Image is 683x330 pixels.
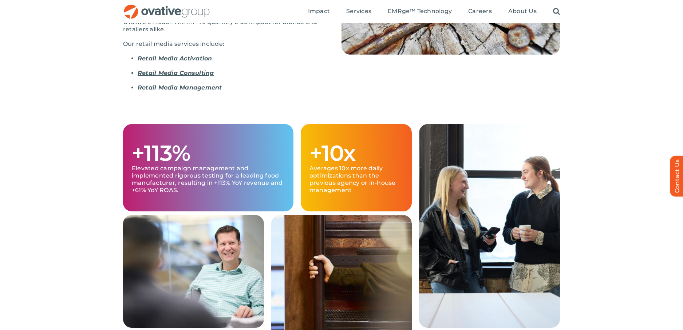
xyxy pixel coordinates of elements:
a: Services [346,8,371,16]
span: About Us [508,8,537,15]
a: Retail Media Activation [138,55,212,62]
h1: +113% [132,142,285,165]
a: Retail Media Management [138,84,222,91]
p: Our retail media services include: [123,40,323,48]
a: Search [553,8,560,16]
a: Impact [308,8,330,16]
a: Careers [468,8,492,16]
span: Careers [468,8,492,15]
span: Impact [308,8,330,15]
img: 240423_Ovative Group_Chicago_Office Lifestyle-1772 (1) [419,124,560,328]
a: EMRge™ Technology [388,8,452,16]
img: 231208_Ovative Group22861 [123,215,264,328]
p: Elevated campaign management and implemented rigorous testing for a leading food manufacturer, re... [132,165,285,194]
a: Retail Media Consulting [138,69,214,76]
p: Averages 10x more daily optimizations than the previous agency or in-house management [309,165,403,194]
span: EMRge™ Technology [388,8,452,15]
a: About Us [508,8,537,16]
a: OG_Full_horizontal_RGB [123,4,210,11]
span: Services [346,8,371,15]
h1: +10x [309,142,403,165]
